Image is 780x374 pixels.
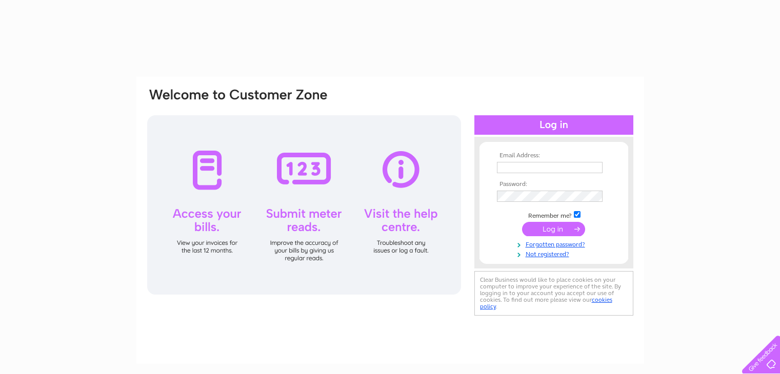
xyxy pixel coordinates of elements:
th: Email Address: [494,152,613,159]
input: Submit [522,222,585,236]
td: Remember me? [494,210,613,220]
a: cookies policy [480,296,612,310]
a: Not registered? [497,248,613,258]
a: Forgotten password? [497,239,613,248]
div: Clear Business would like to place cookies on your computer to improve your experience of the sit... [474,271,633,316]
th: Password: [494,181,613,188]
